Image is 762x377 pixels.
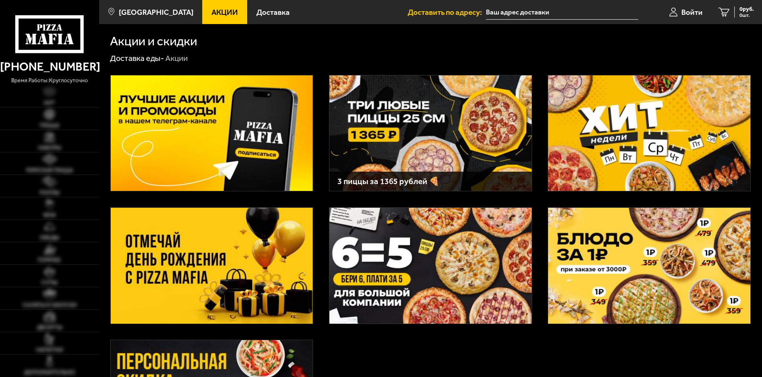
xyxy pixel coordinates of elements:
h3: 3 пиццы за 1365 рублей 🍕 [337,177,524,186]
span: [GEOGRAPHIC_DATA] [119,8,193,16]
span: Римская пицца [26,168,73,173]
span: Десерты [37,325,62,330]
span: Акции [211,8,238,16]
span: 0 шт. [740,13,754,18]
span: Салаты и закуски [22,302,77,308]
span: WOK [43,213,56,218]
span: Пицца [40,123,59,128]
span: Роллы [40,190,59,196]
span: 0 руб. [740,6,754,12]
span: Супы [41,280,57,286]
span: Хит [44,100,55,106]
span: Войти [681,8,703,16]
span: Наборы [38,145,61,151]
span: Напитки [36,347,63,353]
h1: Акции и скидки [110,35,197,48]
span: Дополнительно [24,370,75,375]
span: Доставка [256,8,290,16]
a: Доставка еды- [110,54,164,63]
span: Горячее [38,257,61,263]
input: Ваш адрес доставки [486,5,638,20]
div: Акции [165,53,188,64]
span: Обеды [40,235,59,241]
span: Доставить по адресу: [408,8,486,16]
a: 3 пиццы за 1365 рублей 🍕 [329,75,532,192]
